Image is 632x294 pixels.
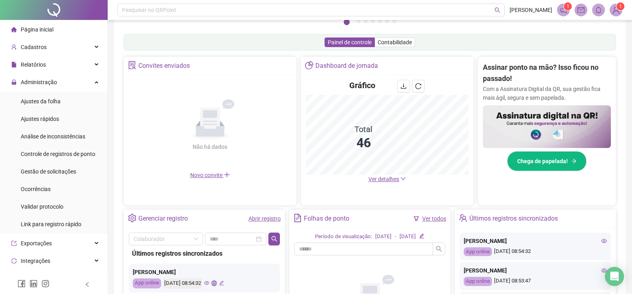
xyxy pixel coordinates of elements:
span: setting [128,214,136,222]
span: linkedin [30,280,37,288]
div: Folhas de ponto [304,212,349,225]
span: Novo convite [190,172,230,178]
span: user-add [11,44,17,50]
span: search [271,236,278,242]
span: eye [601,238,607,244]
button: 1 [344,19,350,25]
span: Gestão de solicitações [21,168,76,175]
span: plus [224,172,230,178]
span: 1 [567,4,569,9]
span: Relatórios [21,61,46,68]
span: pie-chart [305,61,313,69]
span: down [400,176,406,182]
span: Chega de papelada! [517,157,568,166]
button: 7 [392,19,396,23]
span: file-text [293,214,302,222]
div: [PERSON_NAME] [133,268,276,276]
div: Período de visualização: [315,233,372,241]
span: solution [128,61,136,69]
div: Últimos registros sincronizados [469,212,558,225]
span: Exportações [21,240,52,247]
div: Open Intercom Messenger [605,267,624,286]
div: App online [464,247,492,257]
div: App online [464,277,492,286]
span: search [494,7,500,13]
span: Ver detalhes [368,176,399,182]
div: [PERSON_NAME] [464,266,607,275]
div: App online [133,278,161,288]
h4: Gráfico [349,80,375,91]
span: [PERSON_NAME] [510,6,552,14]
span: Integrações [21,258,50,264]
span: Ajustes rápidos [21,116,59,122]
span: team [459,214,467,222]
span: mail [577,6,585,14]
button: 3 [364,19,368,23]
span: edit [219,280,224,286]
span: home [11,27,17,32]
img: banner%2F02c71560-61a6-44d4-94b9-c8ab97240462.png [483,105,611,148]
span: Cadastros [21,44,47,50]
div: Convites enviados [138,59,190,73]
span: Administração [21,79,57,85]
img: 89436 [610,4,622,16]
span: Link para registro rápido [21,221,81,227]
button: 2 [356,19,360,23]
span: Contabilidade [378,39,412,45]
span: left [85,282,90,287]
span: download [400,83,407,89]
div: [DATE] [400,233,416,241]
button: 6 [385,19,389,23]
span: instagram [41,280,49,288]
div: Dashboard de jornada [315,59,378,73]
span: eye [204,280,209,286]
span: export [11,241,17,246]
div: [DATE] 08:54:32 [464,247,607,257]
span: eye [601,268,607,273]
span: Ajustes da folha [21,98,61,105]
button: 4 [371,19,375,23]
div: Últimos registros sincronizados [132,249,277,258]
div: [DATE] [375,233,392,241]
span: file [11,62,17,67]
span: search [436,246,442,252]
span: Painel de controle [328,39,372,45]
span: Controle de registros de ponto [21,151,95,157]
span: 1 [619,4,622,9]
sup: 1 [564,2,572,10]
sup: Atualize o seu contato no menu Meus Dados [616,2,624,10]
span: edit [419,233,424,239]
button: Chega de papelada! [507,151,587,171]
span: notification [560,6,567,14]
a: Ver detalhes down [368,176,406,182]
div: Não há dados [173,142,247,151]
span: global [211,280,217,286]
span: Validar protocolo [21,203,63,210]
span: Análise de inconsistências [21,133,85,140]
button: 5 [378,19,382,23]
span: reload [415,83,421,89]
p: Com a Assinatura Digital da QR, sua gestão fica mais ágil, segura e sem papelada. [483,85,611,102]
div: - [395,233,396,241]
div: Gerenciar registro [138,212,188,225]
div: [DATE] 08:53:47 [464,277,607,286]
span: facebook [18,280,26,288]
h2: Assinar ponto na mão? Isso ficou no passado! [483,62,611,85]
a: Abrir registro [248,215,281,222]
span: bell [595,6,602,14]
div: [DATE] 08:54:32 [163,278,202,288]
span: Ocorrências [21,186,51,192]
span: sync [11,258,17,264]
span: lock [11,79,17,85]
span: arrow-right [571,158,577,164]
span: Página inicial [21,26,53,33]
div: [PERSON_NAME] [464,237,607,245]
span: filter [413,216,419,221]
a: Ver todos [422,215,446,222]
